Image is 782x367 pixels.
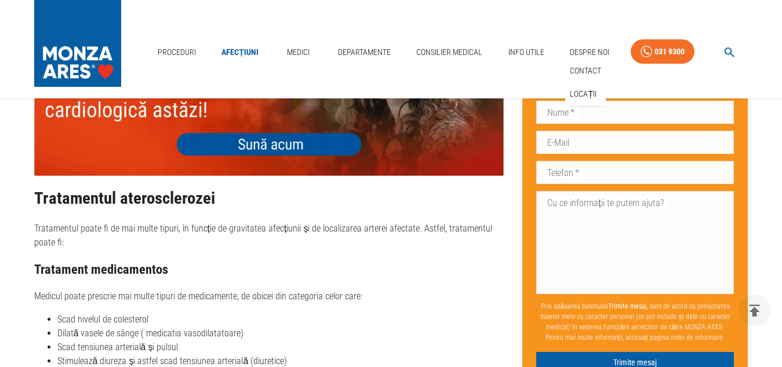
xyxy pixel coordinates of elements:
[34,222,504,249] p: Tratamentul poate fi de mai multe tipuri, în funcție de gravitatea afecțiunii și de localizarea a...
[631,39,694,64] a: 031 9300
[565,82,606,106] div: Locații
[34,262,504,277] h3: Tratament medicamentos
[739,295,770,326] button: delete
[34,189,504,208] h2: Tratamentul aterosclerozei
[536,296,734,347] p: Prin apăsarea butonului , sunt de acord cu prelucrarea datelor mele cu caracter personal (ce pot ...
[57,340,504,354] li: Scad tensiunea arterială și pulsul
[504,41,549,64] a: Info Utile
[57,313,504,326] li: Scad nivelul de colesterol
[654,45,685,59] div: 031 9300
[217,41,263,64] a: Afecțiuni
[608,302,647,310] b: Trimite mesaj
[565,59,606,83] div: Contact
[568,61,603,80] a: Contact
[568,85,599,104] a: Locații
[34,289,504,303] p: Medicul poate prescrie mai multe tipuri de medicamente, de obicei din categoria celor care:
[57,326,504,340] li: Dilată vasele de sânge ( medicatia vasodilatatoare)
[412,41,487,64] a: Consilier Medical
[153,41,201,64] a: Proceduri
[565,59,606,106] nav: secondary mailbox folders
[333,41,395,64] a: Departamente
[279,41,317,64] a: Medici
[565,41,614,64] a: Despre Noi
